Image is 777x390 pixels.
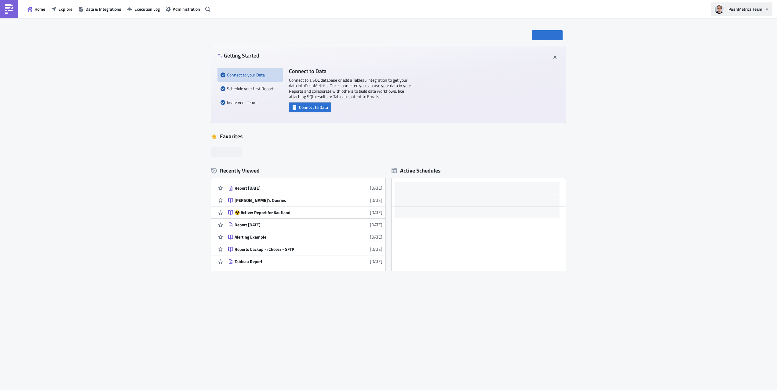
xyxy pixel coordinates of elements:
[392,167,441,174] div: Active Schedules
[235,185,341,191] div: Report [DATE]
[134,6,160,12] span: Execution Log
[714,4,724,14] img: Avatar
[211,132,566,141] div: Favorites
[711,2,772,16] button: PushMetrics Team
[221,95,280,109] div: Invite your Team
[289,77,411,99] p: Connect to a SQL database or add a Tableau integration to get your data into PushMetrics . Once c...
[24,4,48,14] button: Home
[370,209,382,216] time: 2025-09-23T06:55:14Z
[289,103,331,110] a: Connect to Data
[58,6,72,12] span: Explore
[370,246,382,252] time: 2025-07-29T07:59:16Z
[370,221,382,228] time: 2025-08-25T16:58:12Z
[228,206,382,218] a: ☢️ Active: Report for Kaufland[DATE]
[124,4,163,14] button: Execution Log
[228,182,382,194] a: Report [DATE][DATE]
[86,6,121,12] span: Data & Integrations
[235,247,341,252] div: Reports backup - iChoosr - SFTP
[370,234,382,240] time: 2025-07-30T11:31:21Z
[228,255,382,267] a: Tableau Report[DATE]
[299,104,328,110] span: Connect to Data
[228,231,382,243] a: Alerting Example[DATE]
[370,185,382,191] time: 2025-09-26T06:52:59Z
[228,243,382,255] a: Reports backup - iChoosr - SFTP[DATE]
[235,259,341,264] div: Tableau Report
[289,68,411,74] h4: Connect to Data
[217,52,259,59] h4: Getting Started
[228,194,382,206] a: [PERSON_NAME]'s Queries[DATE]
[173,6,200,12] span: Administration
[221,68,280,82] div: Connect to your Data
[4,4,14,14] img: PushMetrics
[235,222,341,228] div: Report [DATE]
[370,258,382,265] time: 2025-07-23T10:04:03Z
[228,219,382,231] a: Report [DATE][DATE]
[35,6,45,12] span: Home
[728,6,762,12] span: PushMetrics Team
[235,234,341,240] div: Alerting Example
[221,82,280,95] div: Schedule your first Report
[48,4,75,14] button: Explore
[235,210,341,215] div: ☢️ Active: Report for Kaufland
[75,4,124,14] button: Data & Integrations
[289,102,331,112] button: Connect to Data
[370,197,382,203] time: 2025-09-23T06:56:09Z
[235,198,341,203] div: [PERSON_NAME]'s Queries
[163,4,203,14] button: Administration
[211,166,385,175] div: Recently Viewed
